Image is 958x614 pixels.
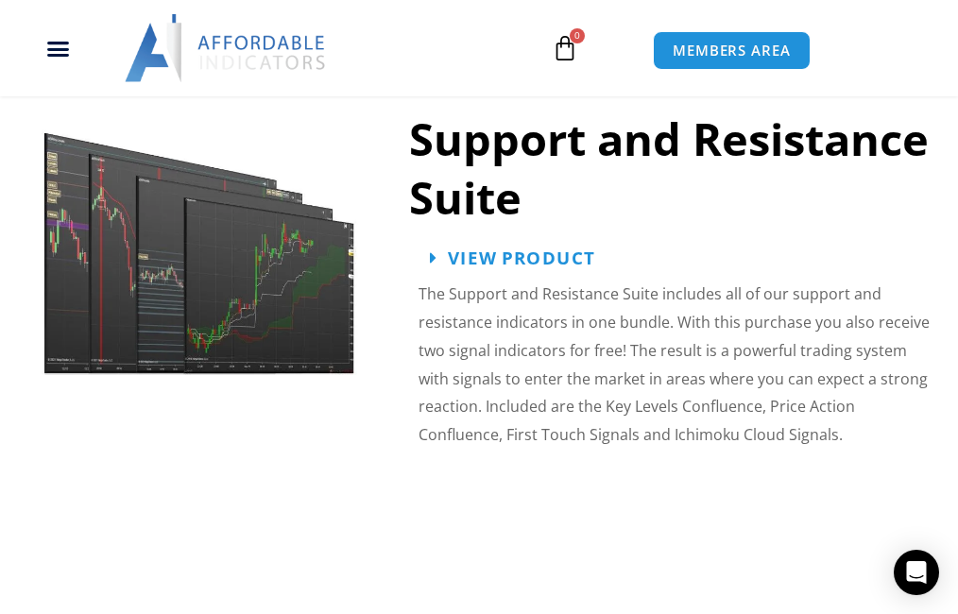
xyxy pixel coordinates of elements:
[448,248,595,266] span: View Product
[523,21,607,76] a: 0
[10,30,105,66] div: Menu Toggle
[673,43,791,58] span: MEMBERS AREA
[409,109,929,227] a: Support and Resistance Suite
[42,103,357,374] img: Support and Resistance Suite 1 | Affordable Indicators – NinjaTrader
[894,550,939,595] div: Open Intercom Messenger
[430,248,595,266] a: View Product
[653,31,811,70] a: MEMBERS AREA
[570,28,585,43] span: 0
[419,281,939,449] p: The Support and Resistance Suite includes all of our support and resistance indicators in one bun...
[125,14,328,82] img: LogoAI | Affordable Indicators – NinjaTrader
